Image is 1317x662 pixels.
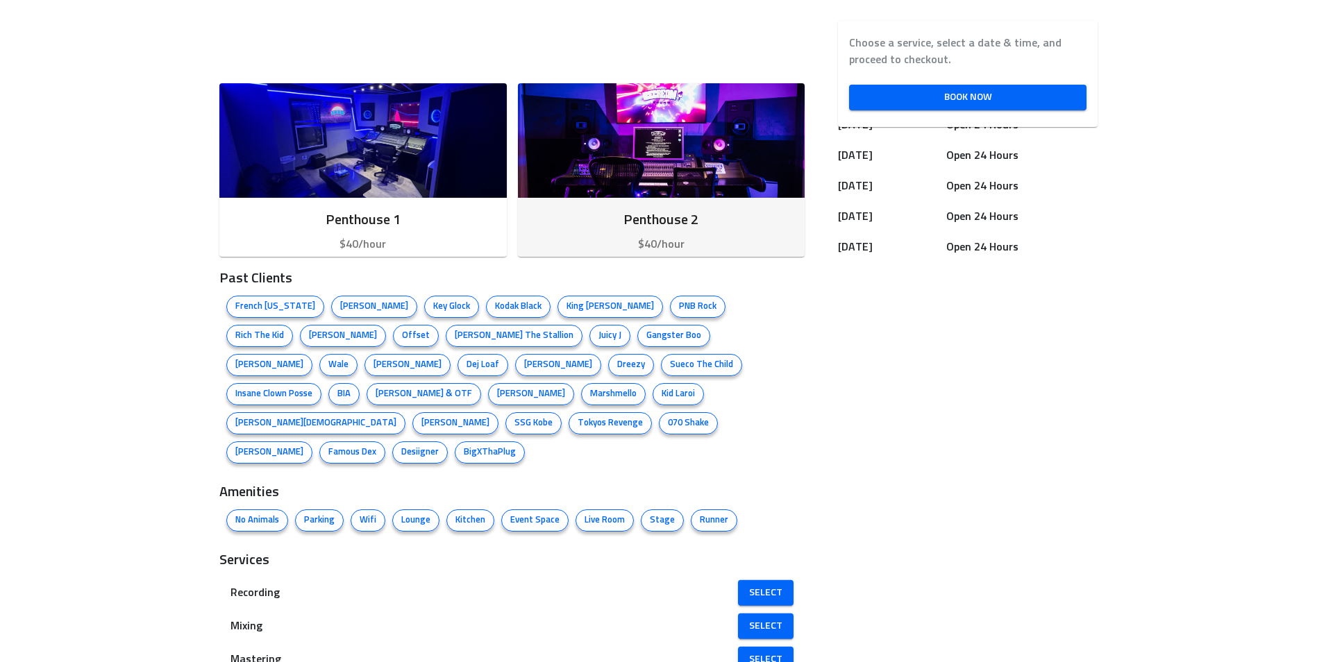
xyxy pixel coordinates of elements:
span: Marshmello [582,387,645,401]
span: [PERSON_NAME] [301,329,385,343]
h6: [DATE] [838,237,941,257]
span: [PERSON_NAME] The Stallion [446,329,582,343]
h6: Penthouse 2 [529,209,794,231]
span: SSG Kobe [506,416,561,430]
span: [PERSON_NAME] [227,445,312,459]
span: Event Space [502,514,568,527]
span: Kitchen [447,514,494,527]
span: [PERSON_NAME] [516,358,601,372]
span: Desiigner [393,445,447,459]
h3: Past Clients [219,268,805,289]
span: BIA [329,387,359,401]
span: Wifi [351,514,385,527]
span: Kid Laroi [653,387,703,401]
span: Insane Clown Posse [227,387,321,401]
span: Lounge [393,514,439,527]
span: [PERSON_NAME][DEMOGRAPHIC_DATA] [227,416,405,430]
span: Dej Loaf [458,358,507,372]
span: Key Glock [425,300,478,314]
span: French [US_STATE] [227,300,324,314]
span: Live Room [576,514,633,527]
span: [PERSON_NAME] [332,300,417,314]
h6: Business Hours [838,21,1098,43]
span: Juicy J [590,329,630,343]
span: Stage [641,514,683,527]
span: King [PERSON_NAME] [558,300,662,314]
img: Room image [219,83,507,198]
span: Book Now [860,89,1075,106]
span: Recording [230,584,771,601]
span: Sueco The Child [662,358,741,372]
p: $40/hour [230,236,496,253]
a: Book Now [849,85,1087,110]
span: [PERSON_NAME] [489,387,573,401]
span: No Animals [227,514,287,527]
img: Room image [518,83,805,198]
span: Dreezy [609,358,653,372]
span: [PERSON_NAME] [413,416,498,430]
div: Recording [219,576,805,609]
span: Select [749,618,782,635]
span: Gangster Boo [638,329,710,343]
h6: Penthouse 1 [230,209,496,231]
button: Penthouse 1$40/hour [219,83,507,257]
span: Rich The Kid [227,329,292,343]
label: Choose a service, select a date & time, and proceed to checkout. [849,35,1087,68]
h6: [DATE] [838,146,941,165]
span: [PERSON_NAME] & OTF [367,387,480,401]
h3: Services [219,550,805,570]
span: Runner [691,514,737,527]
span: [PERSON_NAME] [227,358,312,372]
span: Offset [394,329,438,343]
span: Tokyos Revenge [569,416,651,430]
h6: [DATE] [838,176,941,196]
span: 070 Shake [660,416,717,430]
h6: Open 24 Hours [946,146,1092,165]
button: Penthouse 2$40/hour [518,83,805,257]
h6: Open 24 Hours [946,176,1092,196]
span: Mixing [230,618,771,634]
a: Select [738,613,794,639]
span: PNB Rock [671,300,725,314]
span: Kodak Black [487,300,550,314]
span: Parking [296,514,343,527]
h3: Amenities [219,482,805,502]
span: [PERSON_NAME] [365,358,450,372]
h6: Open 24 Hours [946,237,1092,257]
div: Mixing [219,609,805,643]
h6: Open 24 Hours [946,207,1092,226]
h6: [DATE] [838,207,941,226]
span: Wale [320,358,357,372]
span: Select [749,584,782,602]
p: $40/hour [529,236,794,253]
span: BigXThaPlug [455,445,524,459]
span: Famous Dex [320,445,385,459]
a: Select [738,580,794,606]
